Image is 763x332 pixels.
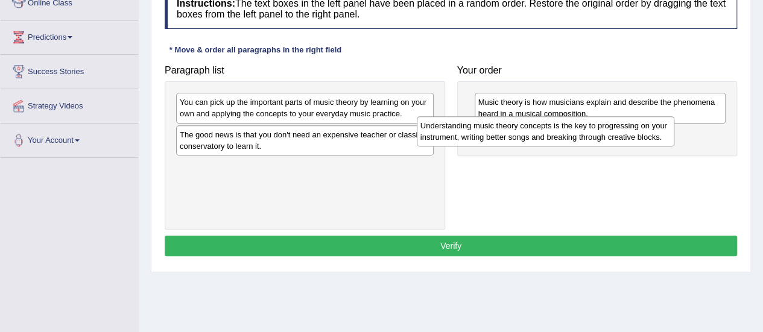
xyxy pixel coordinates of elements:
a: Predictions [1,20,138,51]
a: Strategy Videos [1,89,138,119]
div: Understanding music theory concepts is the key to progressing on your instrument, writing better ... [417,116,674,146]
div: * Move & order all paragraphs in the right field [165,44,346,55]
a: Your Account [1,124,138,154]
div: The good news is that you don't need an expensive teacher or classical conservatory to learn it. [176,125,434,155]
div: Music theory is how musicians explain and describe the phenomena heard in a musical composition. [475,93,726,123]
button: Verify [165,236,737,256]
h4: Paragraph list [165,65,445,76]
div: You can pick up the important parts of music theory by learning on your own and applying the conc... [176,93,434,123]
a: Success Stories [1,55,138,85]
h4: Your order [457,65,738,76]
